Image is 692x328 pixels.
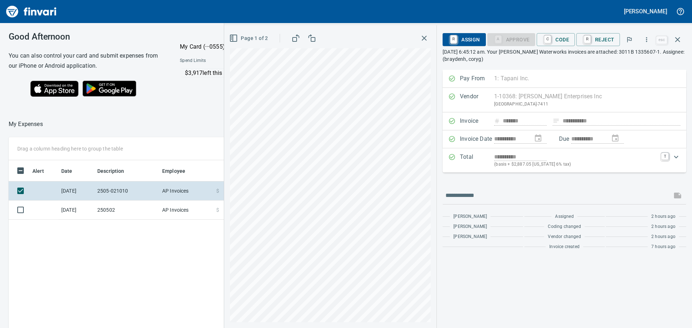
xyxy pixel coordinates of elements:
span: 2 hours ago [651,223,675,230]
span: Close invoice [655,31,686,48]
span: $ [216,206,219,214]
span: [PERSON_NAME] [453,233,487,241]
img: Finvari [4,3,58,20]
img: Download on the App Store [30,81,79,97]
img: Get it on Google Play [79,77,141,100]
button: Flag [621,32,637,48]
span: This records your message into the invoice and notifies anyone mentioned [669,187,686,204]
h6: You can also control your card and submit expenses from our iPhone or Android application. [9,51,162,71]
span: 7 hours ago [651,243,675,251]
p: Total [460,153,494,168]
span: Date [61,167,82,175]
a: R [450,35,457,43]
span: Description [97,167,134,175]
button: Page 1 of 2 [228,32,271,45]
span: Alert [32,167,53,175]
span: Code [542,33,569,46]
span: Reject [582,33,614,46]
span: Spend Limits [180,57,268,64]
span: Vendor changed [548,233,581,241]
a: R [584,35,591,43]
a: C [544,35,551,43]
button: RAssign [443,33,485,46]
span: Alert [32,167,44,175]
span: Employee [162,167,195,175]
p: My Card (···0555) [180,42,234,51]
span: Amount [219,167,247,175]
span: 2 hours ago [651,213,675,220]
p: Online allowed [174,77,332,85]
td: [DATE] [58,181,94,201]
p: Drag a column heading here to group the table [17,145,123,152]
span: Assigned [555,213,573,220]
nav: breadcrumb [9,120,43,129]
p: $3,917 left this month [185,69,331,77]
span: Assign [448,33,480,46]
span: Coding changed [548,223,581,230]
button: More [639,32,655,48]
td: [DATE] [58,201,94,220]
button: [PERSON_NAME] [622,6,669,17]
a: esc [656,36,667,44]
td: AP Invoices [159,181,213,201]
span: Employee [162,167,185,175]
span: 51,004.53 [223,187,247,194]
a: T [661,153,669,160]
span: Date [61,167,72,175]
div: Coding Required [487,36,536,42]
p: (basis + $2,887.05 [US_STATE] 6% tax) [494,161,657,168]
span: 2 hours ago [651,233,675,241]
h5: [PERSON_NAME] [624,8,667,15]
td: AP Invoices [159,201,213,220]
span: $ [216,187,219,194]
p: [DATE] 6:45:12 am. Your [PERSON_NAME] Waterworks invoices are attached: 3011B 1335607-1. Assignee... [443,48,686,63]
button: CCode [537,33,575,46]
span: [PERSON_NAME] [453,223,487,230]
td: 250502 [94,201,159,220]
h3: Good Afternoon [9,32,162,42]
button: RReject [576,33,620,46]
span: Description [97,167,124,175]
span: Invoice created [549,243,580,251]
td: 2505-021010 [94,181,159,201]
p: My Expenses [9,120,43,129]
span: [PERSON_NAME] [453,213,487,220]
span: Page 1 of 2 [231,34,268,43]
div: Expand [443,148,686,172]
